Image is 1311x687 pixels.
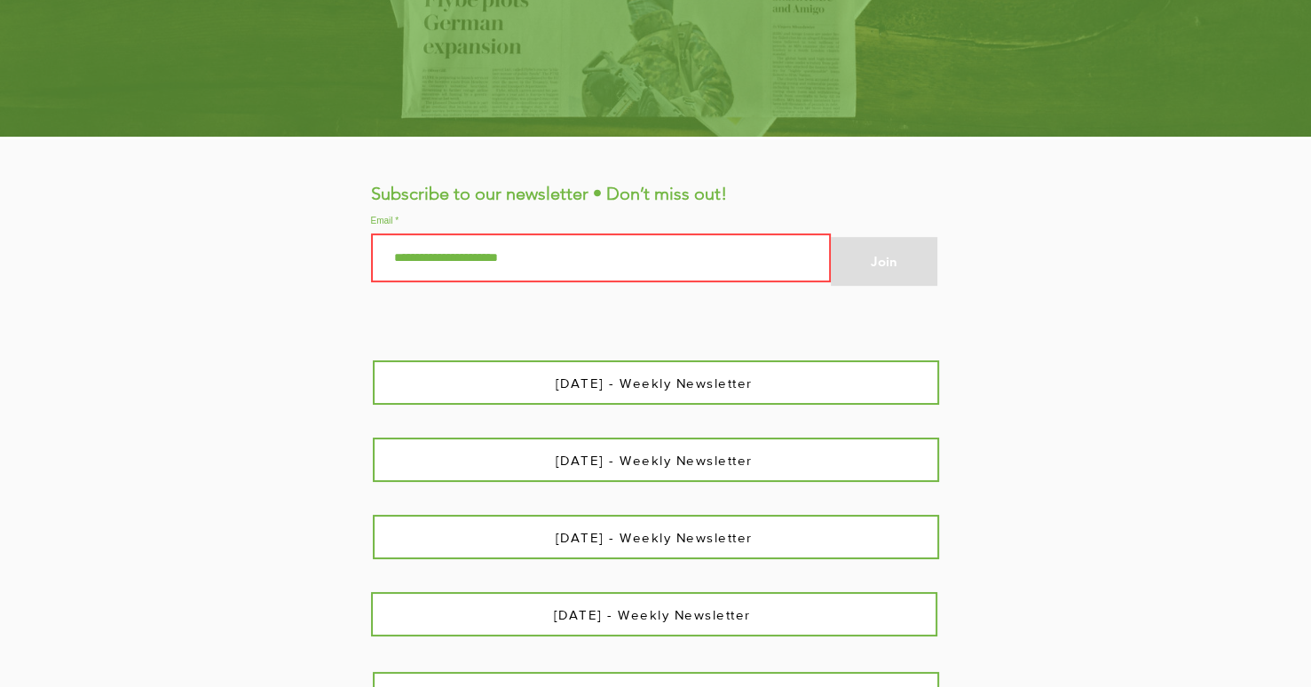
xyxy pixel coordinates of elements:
[554,607,751,622] span: [DATE] - Weekly Newsletter
[556,453,753,468] span: [DATE] - Weekly Newsletter
[373,438,939,482] a: 2/6/24 - Weekly Newsletter
[831,237,937,286] button: Join
[371,217,831,225] label: Email
[371,183,727,204] span: Subscribe to our newsletter • Don’t miss out!
[371,592,937,636] a: 2/6/24 - Weekly Newsletter
[373,515,939,559] a: 2/6/24 - Weekly Newsletter
[871,252,897,271] span: Join
[556,530,753,545] span: [DATE] - Weekly Newsletter
[556,375,753,391] span: [DATE] - Weekly Newsletter
[373,360,939,405] a: 2/6/24 - Weekly Newsletter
